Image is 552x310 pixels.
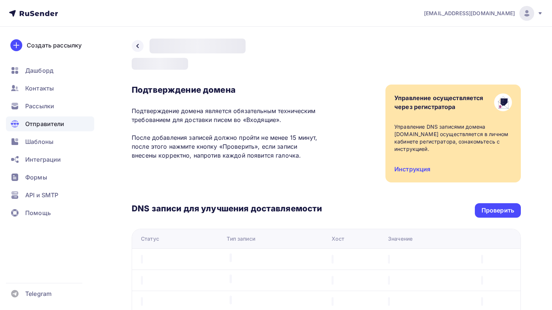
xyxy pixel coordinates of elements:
div: Проверить [482,206,514,215]
div: Тип записи [227,235,255,243]
div: Хост [332,235,344,243]
a: Рассылки [6,99,94,113]
span: Шаблоны [25,137,53,146]
span: API и SMTP [25,191,58,199]
a: Инструкция [394,165,430,173]
h3: DNS записи для улучшения доставляемости [132,203,322,215]
a: Шаблоны [6,134,94,149]
a: Дашборд [6,63,94,78]
span: Дашборд [25,66,53,75]
span: Контакты [25,84,54,93]
span: Рассылки [25,102,54,111]
p: Подтверждение домена является обязательным техническим требованием для доставки писем во «Входящи... [132,106,322,160]
div: Создать рассылку [27,41,82,50]
a: Формы [6,170,94,185]
span: Отправители [25,119,65,128]
div: Управление DNS записями домена [DOMAIN_NAME] осуществляется в личном кабинете регистратора, ознак... [394,123,512,153]
div: Управление осуществляется через регистратора [394,93,483,111]
div: Значение [388,235,413,243]
a: [EMAIL_ADDRESS][DOMAIN_NAME] [424,6,543,21]
a: Контакты [6,81,94,96]
span: [EMAIL_ADDRESS][DOMAIN_NAME] [424,10,515,17]
span: Формы [25,173,47,182]
span: Интеграции [25,155,61,164]
h3: Подтверждение домена [132,85,322,95]
span: Telegram [25,289,52,298]
a: Отправители [6,116,94,131]
span: Помощь [25,208,51,217]
div: Статус [141,235,159,243]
